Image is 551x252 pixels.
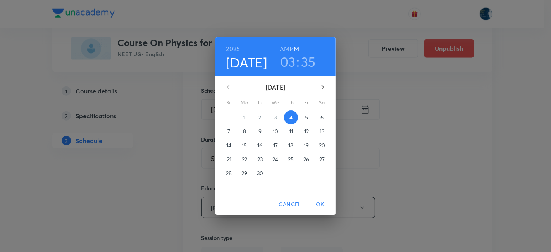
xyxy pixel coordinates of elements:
button: 19 [300,138,313,152]
p: 29 [241,169,247,177]
p: 11 [289,128,293,135]
button: 10 [269,124,282,138]
button: 22 [238,152,251,166]
button: 27 [315,152,329,166]
span: Sa [315,99,329,107]
button: 24 [269,152,282,166]
p: [DATE] [238,83,313,92]
p: 18 [288,142,293,149]
button: 29 [238,166,251,180]
p: 5 [305,114,308,121]
p: 12 [304,128,309,135]
button: 15 [238,138,251,152]
button: 4 [284,110,298,124]
span: Tu [253,99,267,107]
p: 9 [258,128,262,135]
p: 7 [227,128,230,135]
p: 23 [257,155,263,163]
p: 24 [272,155,278,163]
p: 25 [288,155,294,163]
button: 16 [253,138,267,152]
button: 9 [253,124,267,138]
button: Cancel [276,197,305,212]
p: 17 [273,142,278,149]
button: 13 [315,124,329,138]
button: 7 [222,124,236,138]
button: 14 [222,138,236,152]
button: 26 [300,152,313,166]
span: OK [311,200,329,209]
p: 28 [226,169,232,177]
button: 30 [253,166,267,180]
button: 20 [315,138,329,152]
button: 28 [222,166,236,180]
button: 8 [238,124,251,138]
button: 18 [284,138,298,152]
p: 19 [304,142,309,149]
button: 12 [300,124,313,138]
h3: : [296,54,300,70]
p: 16 [257,142,262,149]
button: 17 [269,138,282,152]
p: 6 [320,114,324,121]
p: 15 [242,142,247,149]
span: Fr [300,99,313,107]
span: We [269,99,282,107]
p: 4 [289,114,293,121]
p: 10 [273,128,278,135]
p: 21 [227,155,231,163]
button: 2025 [226,43,240,54]
span: Mo [238,99,251,107]
button: 23 [253,152,267,166]
button: 5 [300,110,313,124]
button: 35 [301,54,316,70]
p: 13 [320,128,324,135]
button: 21 [222,152,236,166]
span: Su [222,99,236,107]
p: 20 [319,142,325,149]
span: Cancel [279,200,301,209]
button: PM [290,43,299,54]
button: [DATE] [226,54,267,71]
span: Th [284,99,298,107]
button: 6 [315,110,329,124]
button: 25 [284,152,298,166]
p: 14 [226,142,231,149]
p: 30 [257,169,263,177]
p: 8 [243,128,246,135]
button: OK [308,197,332,212]
p: 26 [303,155,309,163]
p: 22 [242,155,247,163]
p: 27 [319,155,325,163]
button: AM [280,43,289,54]
button: 03 [280,54,296,70]
button: 11 [284,124,298,138]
